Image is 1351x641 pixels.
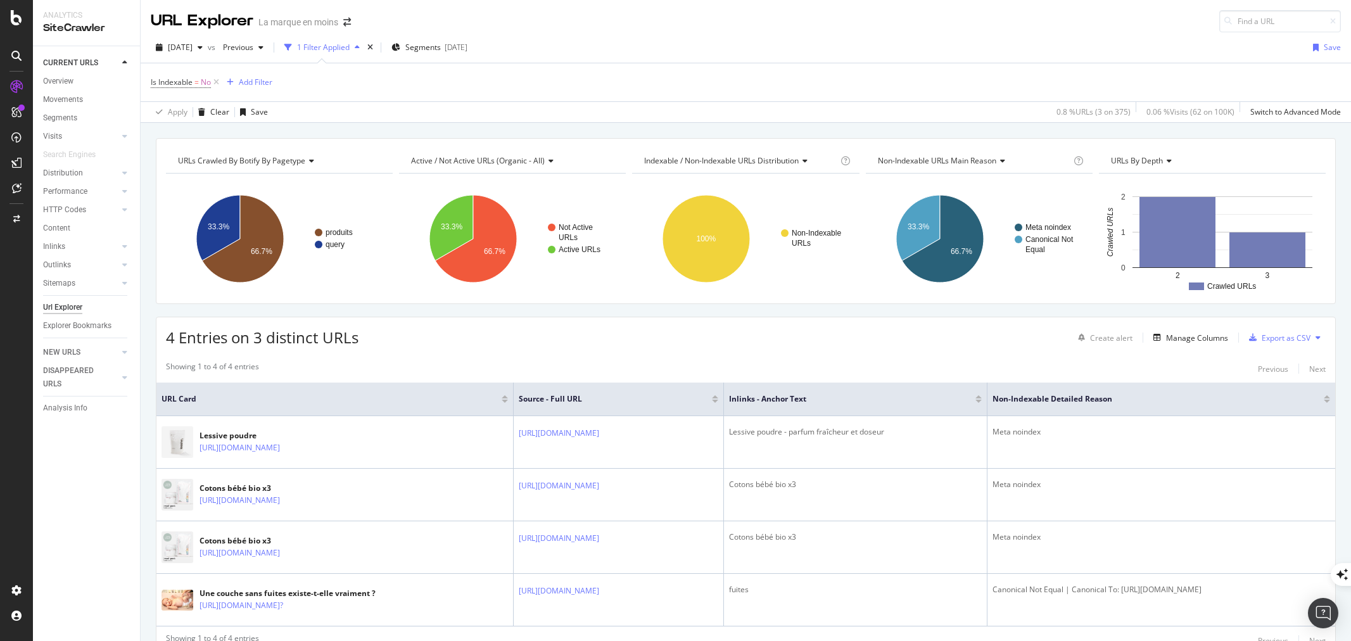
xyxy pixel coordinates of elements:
[200,599,283,612] a: [URL][DOMAIN_NAME]?
[405,42,441,53] span: Segments
[1099,184,1324,294] svg: A chart.
[43,167,118,180] a: Distribution
[875,151,1071,171] h4: Non-Indexable URLs Main Reason
[43,203,86,217] div: HTTP Codes
[559,223,593,232] text: Not Active
[162,590,193,611] img: main image
[519,479,599,492] a: [URL][DOMAIN_NAME]
[43,21,130,35] div: SiteCrawler
[43,258,118,272] a: Outlinks
[519,393,693,405] span: Source - Full URL
[1308,598,1338,628] div: Open Intercom Messenger
[1146,106,1234,117] div: 0.06 % Visits ( 62 on 100K )
[993,479,1330,490] div: Meta noindex
[218,37,269,58] button: Previous
[200,441,280,454] a: [URL][DOMAIN_NAME]
[1309,364,1326,374] div: Next
[326,240,345,249] text: query
[1056,106,1131,117] div: 0.8 % URLs ( 3 on 375 )
[993,531,1330,543] div: Meta noindex
[43,258,71,272] div: Outlinks
[43,402,87,415] div: Analysis Info
[166,361,259,376] div: Showing 1 to 4 of 4 entries
[43,277,118,290] a: Sitemaps
[218,42,253,53] span: Previous
[151,102,187,122] button: Apply
[200,535,321,547] div: Cotons bébé bio x3
[43,130,118,143] a: Visits
[326,228,353,237] text: produits
[632,184,857,294] svg: A chart.
[210,106,229,117] div: Clear
[43,301,82,314] div: Url Explorer
[43,167,83,180] div: Distribution
[200,547,280,559] a: [URL][DOMAIN_NAME]
[151,37,208,58] button: [DATE]
[43,319,111,333] div: Explorer Bookmarks
[792,229,841,238] text: Non-Indexable
[1245,102,1341,122] button: Switch to Advanced Mode
[43,93,83,106] div: Movements
[950,247,972,256] text: 66.7%
[1025,245,1045,254] text: Equal
[1309,361,1326,376] button: Next
[178,155,305,166] span: URLs Crawled By Botify By pagetype
[993,426,1330,438] div: Meta noindex
[644,155,799,166] span: Indexable / Non-Indexable URLs distribution
[1121,228,1126,237] text: 1
[43,402,131,415] a: Analysis Info
[166,327,358,348] span: 4 Entries on 3 distinct URLs
[866,184,1091,294] svg: A chart.
[1025,235,1074,244] text: Canonical Not
[43,240,118,253] a: Inlinks
[43,203,118,217] a: HTTP Codes
[43,277,75,290] div: Sitemaps
[193,102,229,122] button: Clear
[1324,42,1341,53] div: Save
[43,130,62,143] div: Visits
[208,42,218,53] span: vs
[519,585,599,597] a: [URL][DOMAIN_NAME]
[1308,37,1341,58] button: Save
[411,155,545,166] span: Active / Not Active URLs (organic - all)
[166,184,391,294] svg: A chart.
[792,239,811,248] text: URLs
[43,364,107,391] div: DISAPPEARED URLS
[1219,10,1341,32] input: Find a URL
[43,222,70,235] div: Content
[1025,223,1071,232] text: Meta noindex
[1166,333,1228,343] div: Manage Columns
[43,111,131,125] a: Segments
[194,77,199,87] span: =
[697,234,716,243] text: 100%
[1265,271,1269,280] text: 3
[200,483,321,494] div: Cotons bébé bio x3
[43,148,108,162] a: Search Engines
[445,42,467,53] div: [DATE]
[200,588,376,599] div: Une couche sans fuites existe-t-elle vraiment ?
[1073,327,1132,348] button: Create alert
[235,102,268,122] button: Save
[162,426,193,458] img: main image
[151,77,193,87] span: Is Indexable
[1108,151,1314,171] h4: URLs by Depth
[208,222,229,231] text: 33.3%
[251,247,272,256] text: 66.7%
[1111,155,1163,166] span: URLs by Depth
[251,106,268,117] div: Save
[43,346,80,359] div: NEW URLS
[43,364,118,391] a: DISAPPEARED URLS
[239,77,272,87] div: Add Filter
[399,184,624,294] svg: A chart.
[1176,271,1180,280] text: 2
[43,75,73,88] div: Overview
[1121,193,1126,201] text: 2
[43,93,131,106] a: Movements
[1090,333,1132,343] div: Create alert
[43,301,131,314] a: Url Explorer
